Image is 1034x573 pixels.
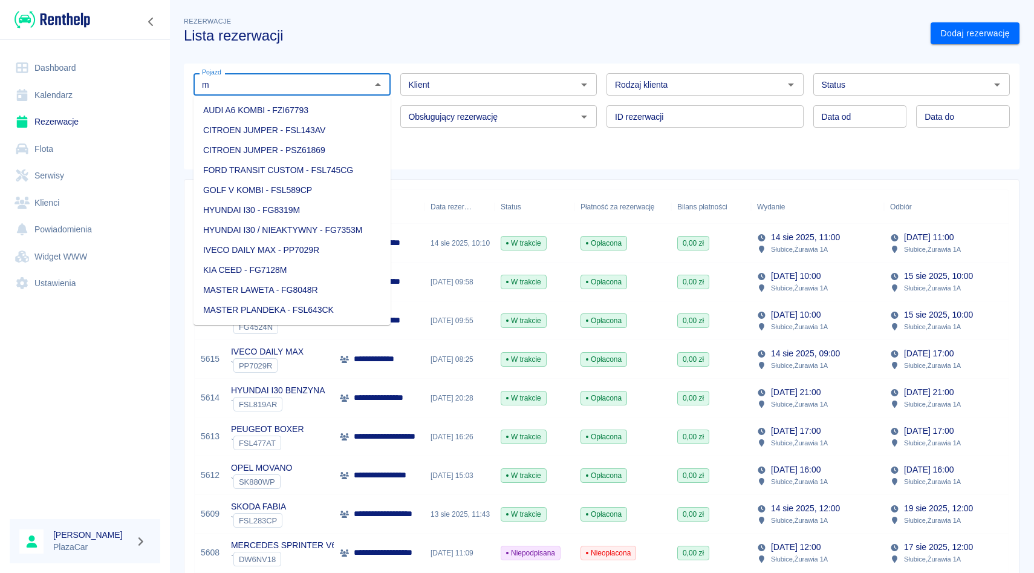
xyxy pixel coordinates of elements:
[501,470,546,481] span: W trakcie
[184,27,921,44] h3: Lista rezerwacji
[904,309,973,321] p: 15 sie 2025, 10:00
[193,240,391,260] li: IVECO DAILY MAX - PP7029R
[10,243,160,270] a: Widget WWW
[678,431,709,442] span: 0,00 zł
[10,189,160,217] a: Klienci
[431,190,472,224] div: Data rezerwacji
[193,100,391,120] li: AUDI A6 KOMBI - FZI67793
[201,391,219,404] a: 5614
[53,541,131,554] p: PlazaCar
[904,283,961,293] p: Słubice , Żurawia 1A
[193,280,391,300] li: MASTER LAWETA - FG8048R
[677,190,727,224] div: Bilans płatności
[904,554,961,565] p: Słubice , Żurawia 1A
[678,354,709,365] span: 0,00 zł
[581,277,626,287] span: Opłacona
[581,548,636,558] span: Nieopłacona
[916,105,1010,128] input: DD.MM.YYYY
[771,502,840,515] p: 14 sie 2025, 12:00
[231,358,304,373] div: `
[231,345,304,358] p: IVECO DAILY MAX
[193,160,391,180] li: FORD TRANSIT CUSTOM - FSL745CG
[231,474,292,489] div: `
[424,224,495,263] div: 14 sie 2025, 10:10
[501,238,546,249] span: W trakcie
[771,399,828,410] p: Słubice , Żurawia 1A
[501,393,546,404] span: W trakcie
[771,515,828,526] p: Słubice , Żurawia 1A
[424,340,495,379] div: [DATE] 08:25
[234,323,278,332] span: FG4524N
[231,397,325,411] div: `
[334,190,424,224] div: Klient
[231,319,316,334] div: `
[771,321,828,332] p: Słubice , Żurawia 1A
[581,470,626,481] span: Opłacona
[424,263,495,301] div: [DATE] 09:58
[904,463,954,476] p: [DATE] 16:00
[904,399,961,410] p: Słubice , Żurawia 1A
[193,120,391,140] li: CITROEN JUMPER - FSL143AV
[10,54,160,82] a: Dashboard
[576,108,593,125] button: Otwórz
[234,516,282,525] span: FSL283CP
[234,361,277,370] span: PP7029R
[678,393,709,404] span: 0,00 zł
[581,238,626,249] span: Opłacona
[678,238,709,249] span: 0,00 zł
[813,105,907,128] input: DD.MM.YYYY
[771,244,828,255] p: Słubice , Żurawia 1A
[202,68,221,77] label: Pojazd
[231,552,336,566] div: `
[771,270,821,283] p: [DATE] 10:00
[193,320,391,340] li: MASTER PLANDEKA WINDA - FSL637CK
[201,353,219,365] a: 5615
[771,309,821,321] p: [DATE] 10:00
[234,400,282,409] span: FSL819AR
[904,231,954,244] p: [DATE] 11:00
[201,469,219,482] a: 5612
[785,198,802,215] button: Sort
[10,216,160,243] a: Powiadomienia
[904,541,973,554] p: 17 sie 2025, 12:00
[234,555,281,564] span: DW6NV18
[576,76,593,93] button: Otwórz
[424,534,495,572] div: [DATE] 11:09
[782,76,799,93] button: Otwórz
[193,200,391,220] li: HYUNDAI I30 - FG8319M
[574,190,671,224] div: Płatność za rezerwację
[501,509,546,520] span: W trakcie
[10,108,160,136] a: Rezerwacje
[15,10,90,30] img: Renthelp logo
[234,439,281,448] span: FSL477AT
[231,436,304,450] div: `
[501,354,546,365] span: W trakcie
[231,500,286,513] p: SKODA FABIA
[771,231,840,244] p: 14 sie 2025, 11:00
[10,82,160,109] a: Kalendarz
[581,354,626,365] span: Opłacona
[581,315,626,326] span: Opłacona
[771,425,821,437] p: [DATE] 17:00
[771,541,821,554] p: [DATE] 12:00
[231,462,292,474] p: OPEL MOVANO
[771,360,828,371] p: Słubice , Żurawia 1A
[904,386,954,399] p: [DATE] 21:00
[904,425,954,437] p: [DATE] 17:00
[10,10,90,30] a: Renthelp logo
[904,476,961,487] p: Słubice , Żurawia 1A
[501,315,546,326] span: W trakcie
[771,463,821,476] p: [DATE] 16:00
[581,393,626,404] span: Opłacona
[184,18,231,25] span: Rezerwacje
[495,190,574,224] div: Status
[912,198,929,215] button: Sort
[884,190,1017,224] div: Odbiór
[231,384,325,397] p: HYUNDAI I30 BENZYNA
[369,76,386,93] button: Zamknij
[424,456,495,495] div: [DATE] 15:03
[424,301,495,340] div: [DATE] 09:55
[501,548,560,558] span: Niepodpisana
[231,539,336,552] p: MERCEDES SPRINTER V6
[10,136,160,163] a: Flota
